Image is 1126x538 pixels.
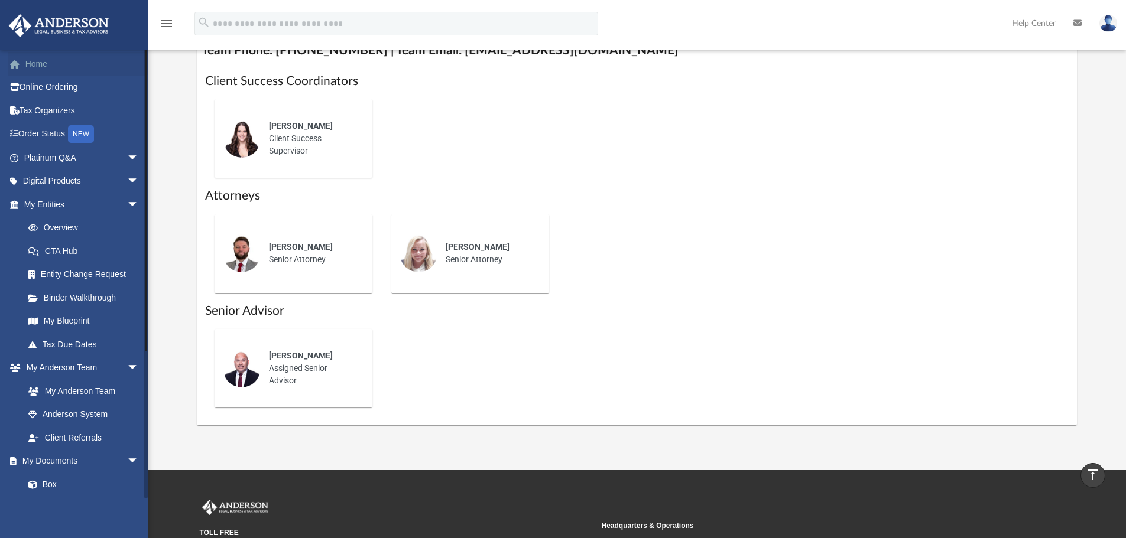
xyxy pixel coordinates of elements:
[17,426,151,449] a: Client Referrals
[17,472,145,496] a: Box
[1080,463,1105,488] a: vertical_align_top
[17,379,145,403] a: My Anderson Team
[127,193,151,217] span: arrow_drop_down
[200,527,593,538] small: TOLL FREE
[205,73,1069,90] h1: Client Success Coordinators
[8,169,157,193] a: Digital Productsarrow_drop_down
[17,403,151,426] a: Anderson System
[8,356,151,380] a: My Anderson Teamarrow_drop_down
[223,350,261,387] img: thumbnail
[205,187,1069,204] h1: Attorneys
[17,332,157,356] a: Tax Due Dates
[223,120,261,158] img: thumbnail
[200,500,271,515] img: Anderson Advisors Platinum Portal
[8,193,157,216] a: My Entitiesarrow_drop_down
[17,263,157,286] a: Entity Change Request
[8,99,157,122] a: Tax Organizers
[8,146,157,169] a: Platinum Q&Aarrow_drop_down
[261,233,364,274] div: Senior Attorney
[269,121,333,131] span: [PERSON_NAME]
[8,449,151,473] a: My Documentsarrow_drop_down
[400,234,437,272] img: thumbnail
[160,17,174,31] i: menu
[197,16,210,29] i: search
[269,351,333,360] span: [PERSON_NAME]
[269,242,333,252] span: [PERSON_NAME]
[446,242,510,252] span: [PERSON_NAME]
[437,233,541,274] div: Senior Attorney
[17,239,157,263] a: CTA Hub
[8,52,157,76] a: Home
[160,22,174,31] a: menu
[8,122,157,146] a: Order StatusNEW
[5,14,112,37] img: Anderson Advisors Platinum Portal
[8,76,157,99] a: Online Ordering
[1099,15,1117,32] img: User Pic
[1086,468,1100,482] i: vertical_align_top
[127,449,151,474] span: arrow_drop_down
[17,309,151,333] a: My Blueprint
[127,146,151,170] span: arrow_drop_down
[602,520,995,531] small: Headquarters & Operations
[205,302,1069,319] h1: Senior Advisor
[17,496,151,520] a: Meeting Minutes
[17,216,157,240] a: Overview
[127,169,151,194] span: arrow_drop_down
[127,356,151,380] span: arrow_drop_down
[261,112,364,165] div: Client Success Supervisor
[68,125,94,143] div: NEW
[17,286,157,309] a: Binder Walkthrough
[197,37,1078,64] h4: Team Phone: [PHONE_NUMBER] | Team Email: [EMAIL_ADDRESS][DOMAIN_NAME]
[223,234,261,272] img: thumbnail
[261,341,364,395] div: Assigned Senior Advisor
